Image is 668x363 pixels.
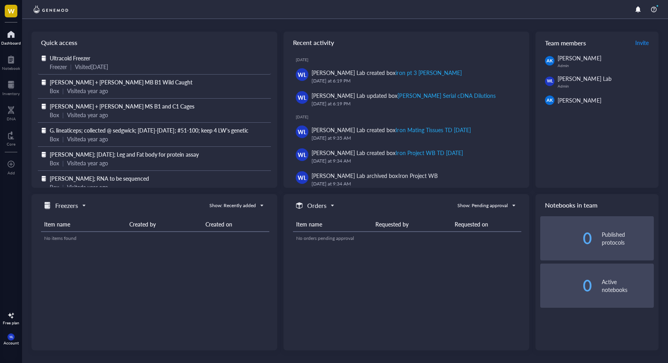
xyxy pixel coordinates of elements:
div: | [62,86,64,95]
div: Notebooks in team [536,194,659,216]
div: Visited a year ago [67,159,108,167]
div: Team members [536,32,659,54]
div: | [70,62,72,71]
span: [PERSON_NAME] [558,96,601,104]
th: Item name [41,217,126,232]
div: iron pt 3 [PERSON_NAME] [396,69,461,77]
span: AK [547,58,553,64]
a: WL[PERSON_NAME] Lab created boxiron pt 3 [PERSON_NAME][DATE] at 6:19 PM [290,65,523,88]
div: [PERSON_NAME] Lab created box [312,68,462,77]
div: Show: Recently added [209,202,256,209]
a: WL[PERSON_NAME] Lab updated box[PERSON_NAME] Serial cDNA Dilutions[DATE] at 6:19 PM [290,88,523,111]
div: Visited a year ago [67,183,108,191]
img: genemod-logo [32,5,70,14]
span: [PERSON_NAME] + [PERSON_NAME] MS B1 and C1 Cages [50,102,194,110]
button: Invite [635,36,649,49]
div: Inventory [2,91,20,96]
span: WL [298,173,306,182]
div: Admin [558,84,654,88]
div: Show: Pending approval [457,202,508,209]
span: WL [9,335,13,339]
span: Invite [635,39,649,47]
div: Visited [DATE] [75,62,108,71]
span: G. lineaticeps; collected @ sedgwick; [DATE]-[DATE]; #51-100; keep 4 LW's genetic [50,126,248,134]
div: Iron Project WB [398,172,438,180]
div: Account [4,341,19,345]
div: Iron Project WB TD [DATE] [396,149,463,157]
a: WL[PERSON_NAME] Lab created boxIron Project WB TD [DATE][DATE] at 9:34 AM [290,145,523,168]
div: No items found [44,235,266,242]
div: Recent activity [284,32,529,54]
div: | [62,135,64,143]
div: DNA [7,116,16,121]
div: [DATE] at 6:19 PM [312,100,517,108]
div: [PERSON_NAME] Serial cDNA Dilutions [397,92,495,99]
div: [DATE] [296,114,523,119]
div: Box [50,86,59,95]
span: [PERSON_NAME] [558,54,601,62]
div: [PERSON_NAME] Lab archived box [312,171,437,180]
span: WL [298,150,306,159]
div: Admin [558,63,654,68]
div: Notebook [2,66,20,71]
div: Visited a year ago [67,86,108,95]
span: AK [547,97,553,104]
div: Box [50,135,59,143]
a: Notebook [2,53,20,71]
div: | [62,159,64,167]
div: Core [7,142,15,146]
div: [DATE] at 9:34 AM [312,157,517,165]
div: Box [50,183,59,191]
div: Iron Mating Tissues TD [DATE] [396,126,470,134]
div: 0 [540,232,592,245]
div: [PERSON_NAME] Lab created box [312,125,471,134]
span: Ultracold Freezer [50,54,90,62]
div: [DATE] at 9:35 AM [312,134,517,142]
div: 0 [540,279,592,292]
div: Active notebooks [602,278,654,294]
th: Created by [126,217,202,232]
span: WL [298,70,306,79]
h5: Freezers [55,201,78,210]
div: Free plan [3,320,19,325]
span: [PERSON_NAME]; RNA to be sequenced [50,174,149,182]
span: W [8,6,15,16]
span: WL [298,127,306,136]
span: WL [298,93,306,102]
div: [DATE] at 6:19 PM [312,77,517,85]
th: Requested by [372,217,452,232]
span: [PERSON_NAME] Lab [558,75,611,82]
div: Published protocols [602,230,654,246]
th: Requested on [452,217,521,232]
a: DNA [7,104,16,121]
div: Freezer [50,62,67,71]
div: Visited a year ago [67,110,108,119]
div: Add [7,170,15,175]
div: [DATE] [296,57,523,62]
a: Dashboard [1,28,21,45]
div: Box [50,159,59,167]
div: Visited a year ago [67,135,108,143]
div: Quick access [32,32,277,54]
div: Dashboard [1,41,21,45]
div: [PERSON_NAME] Lab updated box [312,91,496,100]
h5: Orders [307,201,327,210]
a: WL[PERSON_NAME] Lab created boxIron Mating Tissues TD [DATE][DATE] at 9:35 AM [290,122,523,145]
div: No orders pending approval [296,235,518,242]
a: Inventory [2,79,20,96]
span: [PERSON_NAME]; [DATE]; Leg and Fat body for protein assay [50,150,199,158]
th: Created on [202,217,269,232]
span: [PERSON_NAME] + [PERSON_NAME] MB B1 Wild Caught [50,78,192,86]
div: [PERSON_NAME] Lab created box [312,148,463,157]
span: WL [547,78,553,84]
div: | [62,110,64,119]
div: Box [50,110,59,119]
div: | [62,183,64,191]
th: Item name [293,217,372,232]
a: Core [7,129,15,146]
